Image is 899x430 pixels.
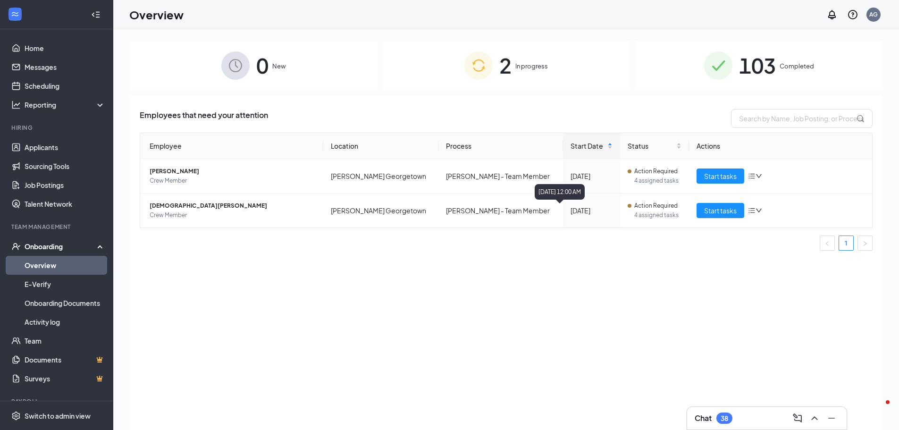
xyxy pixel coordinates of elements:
[438,194,563,228] td: [PERSON_NAME] - Team Member
[809,413,820,424] svg: ChevronUp
[695,413,712,423] h3: Chat
[862,241,868,246] span: right
[826,9,838,20] svg: Notifications
[826,413,837,424] svg: Minimize
[25,312,105,331] a: Activity log
[25,369,105,388] a: SurveysCrown
[25,275,105,294] a: E-Verify
[847,9,858,20] svg: QuestionInfo
[323,159,439,194] td: [PERSON_NAME] Georgetown
[25,39,105,58] a: Home
[634,167,678,176] span: Action Required
[748,172,756,180] span: bars
[867,398,890,421] iframe: Intercom live chat
[150,167,316,176] span: [PERSON_NAME]
[499,49,512,82] span: 2
[25,100,106,110] div: Reporting
[25,256,105,275] a: Overview
[25,58,105,76] a: Messages
[150,211,316,220] span: Crew Member
[323,194,439,228] td: [PERSON_NAME] Georgetown
[756,207,762,214] span: down
[535,184,585,200] div: [DATE] 12:00 AM
[25,176,105,194] a: Job Postings
[11,124,103,132] div: Hiring
[839,236,853,250] a: 1
[857,236,873,251] li: Next Page
[756,173,762,179] span: down
[634,211,681,220] span: 4 assigned tasks
[704,205,737,216] span: Start tasks
[323,133,439,159] th: Location
[25,138,105,157] a: Applicants
[807,411,822,426] button: ChevronUp
[25,157,105,176] a: Sourcing Tools
[150,201,316,211] span: [DEMOGRAPHIC_DATA][PERSON_NAME]
[25,76,105,95] a: Scheduling
[731,109,873,128] input: Search by Name, Job Posting, or Process
[790,411,805,426] button: ComposeMessage
[704,171,737,181] span: Start tasks
[10,9,20,19] svg: WorkstreamLogo
[11,397,103,405] div: Payroll
[824,241,830,246] span: left
[820,236,835,251] button: left
[25,411,91,421] div: Switch to admin view
[11,242,21,251] svg: UserCheck
[129,7,184,23] h1: Overview
[792,413,803,424] svg: ComposeMessage
[11,411,21,421] svg: Settings
[634,176,681,185] span: 4 assigned tasks
[11,223,103,231] div: Team Management
[839,236,854,251] li: 1
[25,350,105,369] a: DocumentsCrown
[857,236,873,251] button: right
[869,10,878,18] div: AG
[272,61,286,71] span: New
[91,10,101,19] svg: Collapse
[438,133,563,159] th: Process
[628,141,674,151] span: Status
[634,201,678,211] span: Action Required
[571,171,613,181] div: [DATE]
[11,100,21,110] svg: Analysis
[438,159,563,194] td: [PERSON_NAME] - Team Member
[739,49,776,82] span: 103
[697,169,744,184] button: Start tasks
[25,194,105,213] a: Talent Network
[140,133,323,159] th: Employee
[571,205,613,216] div: [DATE]
[620,133,689,159] th: Status
[140,109,268,128] span: Employees that need your attention
[25,294,105,312] a: Onboarding Documents
[150,176,316,185] span: Crew Member
[25,331,105,350] a: Team
[689,133,872,159] th: Actions
[697,203,744,218] button: Start tasks
[515,61,548,71] span: In progress
[780,61,814,71] span: Completed
[256,49,269,82] span: 0
[820,236,835,251] li: Previous Page
[25,242,97,251] div: Onboarding
[721,414,728,422] div: 38
[824,411,839,426] button: Minimize
[748,207,756,214] span: bars
[571,141,605,151] span: Start Date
